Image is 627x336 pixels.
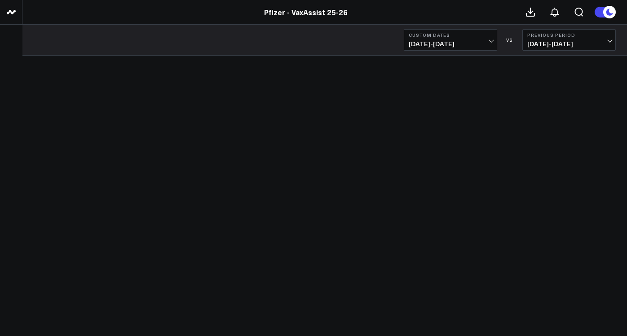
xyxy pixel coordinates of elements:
span: [DATE] - [DATE] [409,40,492,48]
a: Pfizer - VaxAssist 25-26 [264,7,348,17]
button: Previous Period[DATE]-[DATE] [522,29,616,51]
button: Custom Dates[DATE]-[DATE] [404,29,497,51]
span: [DATE] - [DATE] [527,40,611,48]
div: VS [502,37,518,43]
b: Custom Dates [409,32,492,38]
b: Previous Period [527,32,611,38]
